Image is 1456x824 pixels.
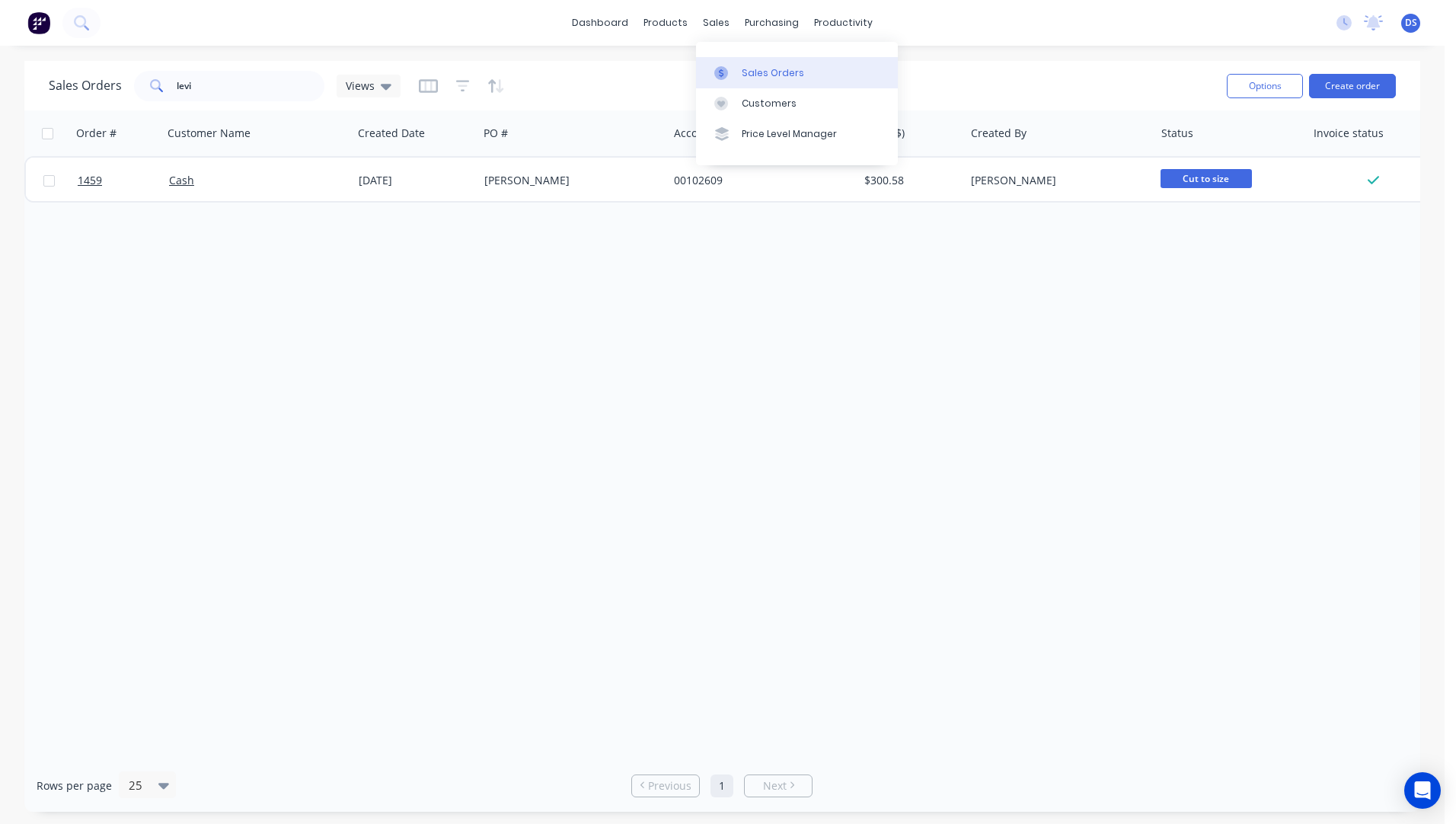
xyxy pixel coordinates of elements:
div: [PERSON_NAME] [971,173,1140,188]
div: Created Date [358,126,425,141]
div: Open Intercom Messenger [1404,772,1441,809]
a: dashboard [564,11,636,34]
div: Sales Orders [742,66,804,80]
div: Status [1161,126,1193,141]
div: [DATE] [359,173,472,188]
div: 00102609 [674,173,843,188]
span: Cut to size [1161,169,1252,188]
span: Views [346,78,375,94]
div: products [636,11,695,34]
div: Customer Name [168,126,251,141]
div: Price Level Manager [742,127,837,141]
div: $300.58 [864,173,953,188]
a: Cash [169,173,194,187]
a: Next page [745,778,812,794]
div: Order # [76,126,117,141]
button: Options [1227,74,1303,98]
div: sales [695,11,737,34]
div: Accounting Order # [674,126,774,141]
a: Price Level Manager [696,119,898,149]
input: Search... [177,71,325,101]
h1: Sales Orders [49,78,122,93]
div: productivity [806,11,880,34]
button: Create order [1309,74,1396,98]
a: Customers [696,88,898,119]
ul: Pagination [625,774,819,797]
span: Next [763,778,787,794]
span: 1459 [78,173,102,188]
div: Customers [742,97,797,110]
div: PO # [484,126,508,141]
img: Factory [27,11,50,34]
div: Created By [971,126,1027,141]
a: 1459 [78,158,169,203]
span: DS [1405,16,1417,30]
div: [PERSON_NAME] [484,173,653,188]
a: Sales Orders [696,57,898,88]
a: Previous page [632,778,699,794]
div: purchasing [737,11,806,34]
span: Rows per page [37,778,112,794]
div: Invoice status [1314,126,1384,141]
span: Previous [648,778,691,794]
a: Page 1 is your current page [710,774,733,797]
